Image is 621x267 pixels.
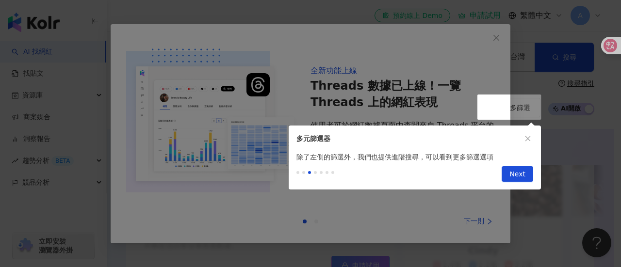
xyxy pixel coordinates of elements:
span: Next [509,167,525,182]
button: close [523,133,533,144]
div: 多元篩選器 [296,133,523,144]
div: 除了左側的篩選外，我們也提供進階搜尋，可以看到更多篩選選項 [289,152,541,162]
button: Next [502,166,533,182]
span: close [524,135,531,142]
